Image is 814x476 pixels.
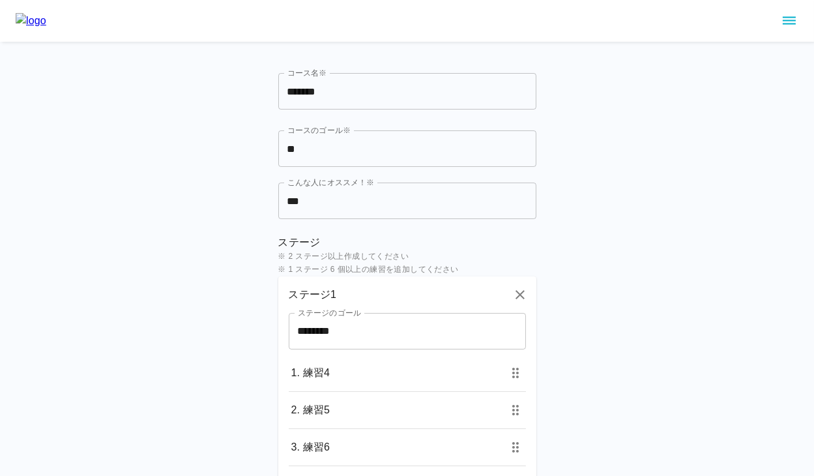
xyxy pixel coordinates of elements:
label: コースのゴール※ [287,125,351,136]
p: 1. 練習4 [291,365,330,381]
p: 2. 練習5 [291,402,330,418]
p: ステージ [278,235,536,250]
span: ※ 2 ステージ以上作成してください [278,250,536,263]
p: 3. 練習6 [291,439,330,455]
label: ステージのゴール [298,307,361,318]
img: logo [16,13,46,29]
label: コース名※ [287,67,327,78]
span: ※ 1 ステージ 6 個以上の練習を追加してください [278,263,536,276]
button: sidemenu [778,10,800,32]
p: ステージ 1 [289,287,337,303]
label: こんな人にオススメ！※ [287,177,374,188]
